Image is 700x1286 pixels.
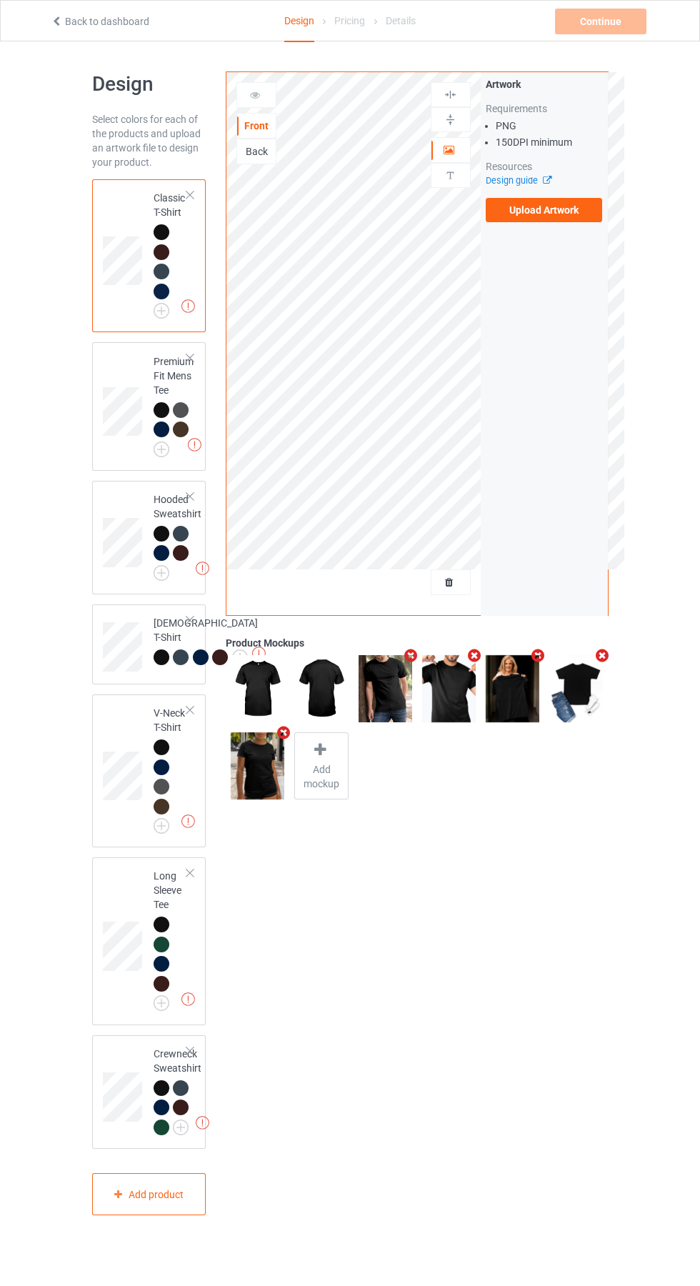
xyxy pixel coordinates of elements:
img: exclamation icon [196,562,209,575]
li: 150 DPI minimum [496,135,603,149]
img: svg+xml;base64,PD94bWwgdmVyc2lvbj0iMS4wIiBlbmNvZGluZz0iVVRGLTgiPz4KPHN2ZyB3aWR0aD0iMjJweCIgaGVpZ2... [154,303,169,319]
h1: Design [92,71,206,97]
div: Crewneck Sweatshirt [92,1035,206,1150]
img: regular.jpg [294,655,348,722]
div: Requirements [486,101,603,116]
img: regular.jpg [549,655,603,722]
div: Premium Fit Mens Tee [154,354,194,452]
div: Front [237,119,276,133]
div: Add mockup [294,732,348,799]
div: Add product [92,1173,206,1215]
div: Design [284,1,314,42]
i: Remove mockup [593,648,611,663]
img: regular.jpg [422,655,476,722]
div: Premium Fit Mens Tee [92,342,206,470]
img: svg+xml;base64,PD94bWwgdmVyc2lvbj0iMS4wIiBlbmNvZGluZz0iVVRGLTgiPz4KPHN2ZyB3aWR0aD0iMjJweCIgaGVpZ2... [154,818,169,834]
i: Remove mockup [402,648,420,663]
img: regular.jpg [231,655,284,722]
img: regular.jpg [359,655,412,722]
span: Add mockup [295,762,347,791]
img: svg+xml;base64,PD94bWwgdmVyc2lvbj0iMS4wIiBlbmNvZGluZz0iVVRGLTgiPz4KPHN2ZyB3aWR0aD0iMjJweCIgaGVpZ2... [154,565,169,581]
i: Remove mockup [274,725,292,740]
img: regular.jpg [231,732,284,799]
div: [DEMOGRAPHIC_DATA] T-Shirt [92,604,206,684]
div: Details [386,1,416,41]
img: svg%3E%0A [444,113,457,126]
div: [DEMOGRAPHIC_DATA] T-Shirt [154,616,258,664]
div: Long Sleeve Tee [154,869,188,1006]
div: Hooded Sweatshirt [92,481,206,594]
div: V-Neck T-Shirt [92,694,206,847]
img: exclamation icon [196,1116,209,1130]
img: svg+xml;base64,PD94bWwgdmVyc2lvbj0iMS4wIiBlbmNvZGluZz0iVVRGLTgiPz4KPHN2ZyB3aWR0aD0iMjJweCIgaGVpZ2... [154,995,169,1011]
div: Crewneck Sweatshirt [154,1047,201,1135]
img: svg+xml;base64,PD94bWwgdmVyc2lvbj0iMS4wIiBlbmNvZGluZz0iVVRGLTgiPz4KPHN2ZyB3aWR0aD0iMjJweCIgaGVpZ2... [173,1120,189,1135]
div: Pricing [334,1,365,41]
a: Design guide [486,175,551,186]
li: PNG [496,119,603,133]
div: Classic T-Shirt [92,179,206,332]
div: Product Mockups [226,636,608,650]
img: svg%3E%0A [444,169,457,182]
i: Remove mockup [529,648,547,663]
img: exclamation icon [181,814,195,828]
div: Resources [486,159,603,174]
div: Long Sleeve Tee [92,857,206,1025]
img: regular.jpg [486,655,539,722]
label: Upload Artwork [486,198,603,222]
div: Classic T-Shirt [154,191,188,314]
img: exclamation icon [188,438,201,452]
div: Back [237,144,276,159]
a: Back to dashboard [51,16,149,27]
div: Artwork [486,77,603,91]
img: svg+xml;base64,PD94bWwgdmVyc2lvbj0iMS4wIiBlbmNvZGluZz0iVVRGLTgiPz4KPHN2ZyB3aWR0aD0iMjJweCIgaGVpZ2... [154,442,169,457]
div: V-Neck T-Shirt [154,706,188,829]
img: svg%3E%0A [444,88,457,101]
div: Select colors for each of the products and upload an artwork file to design your product. [92,112,206,169]
i: Remove mockup [466,648,484,663]
img: exclamation icon [181,299,195,313]
div: Hooded Sweatshirt [154,492,201,576]
img: exclamation icon [181,992,195,1006]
